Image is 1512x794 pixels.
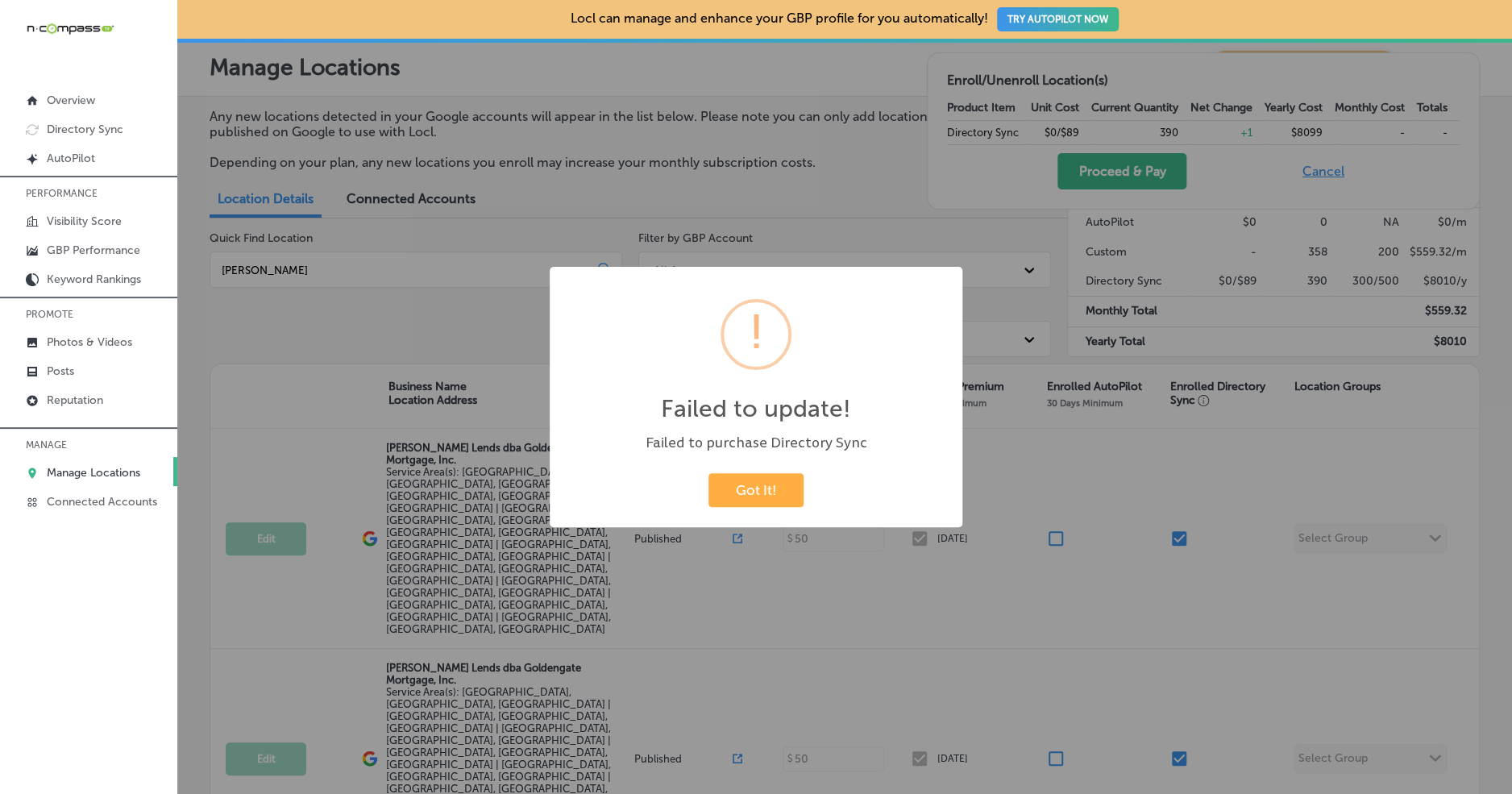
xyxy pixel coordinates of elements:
p: Overview [47,94,95,107]
img: 660ab0bf-5cc7-4cb8-ba1c-48b5ae0f18e60NCTV_CLogo_TV_Black_-500x88.png [26,21,114,36]
button: TRY AUTOPILOT NOW [997,7,1119,31]
button: Got It! [708,473,804,506]
div: Failed to purchase Directory Sync [566,433,946,453]
p: Directory Sync [47,123,123,136]
h2: Failed to update! [661,394,851,423]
